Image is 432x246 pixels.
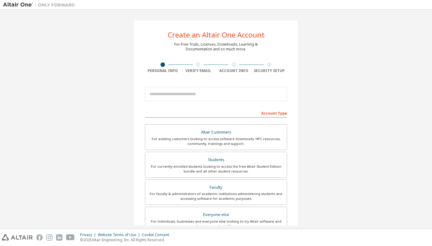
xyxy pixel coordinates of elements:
[145,108,287,118] div: Account Type
[149,164,283,174] div: For currently enrolled students looking to access the free Altair Student Edition bundle and all ...
[2,234,33,241] img: altair_logo.svg
[80,237,173,242] p: © 2025 Altair Engineering, Inc. All Rights Reserved.
[145,68,181,73] div: Personal Info
[168,31,265,38] div: Create an Altair One Account
[56,234,62,241] img: linkedin.svg
[252,68,287,73] div: Security Setup
[181,68,216,73] div: Verify Email
[149,191,283,201] div: For faculty & administrators of academic institutions administering students and accessing softwa...
[174,42,258,52] div: For Free Trials, Licenses, Downloads, Learning & Documentation and so much more.
[149,211,283,219] div: Everyone else
[66,234,75,241] img: youtube.svg
[142,232,173,237] div: Cookie Consent
[46,234,52,241] img: instagram.svg
[149,183,283,192] div: Faculty
[149,128,283,136] div: Altair Customers
[149,219,283,229] div: For individuals, businesses and everyone else looking to try Altair software and explore our prod...
[36,234,43,241] img: facebook.svg
[3,2,78,8] img: Altair One
[149,156,283,164] div: Students
[149,136,283,146] div: For existing customers looking to access software downloads, HPC resources, community, trainings ...
[80,232,98,237] div: Privacy
[98,232,142,237] div: Website Terms of Use
[216,68,252,73] div: Account Info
